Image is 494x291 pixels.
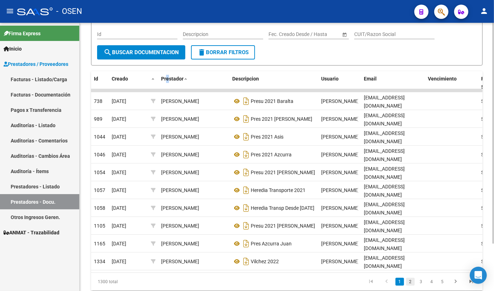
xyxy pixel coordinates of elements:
[321,187,359,193] span: [PERSON_NAME]
[251,241,292,246] span: Pres Azcurra Juan
[251,205,314,211] span: Heredia Transp Desde [DATE]
[91,273,168,291] div: 1300 total
[417,278,425,286] a: 3
[94,223,105,229] span: 1105
[364,219,405,233] span: [EMAIL_ADDRESS][DOMAIN_NAME]
[481,152,485,157] span: Sí
[161,115,199,123] div: [PERSON_NAME]
[161,240,199,248] div: [PERSON_NAME]
[438,278,447,286] a: 5
[112,134,126,140] span: [DATE]
[197,48,206,57] mat-icon: delete
[112,205,126,211] span: [DATE]
[112,152,126,157] span: [DATE]
[112,259,126,264] span: [DATE]
[94,76,98,82] span: Id
[481,134,485,140] span: Sí
[161,76,184,82] span: Prestador
[112,76,128,82] span: Creado
[481,241,485,246] span: Sí
[112,223,126,229] span: [DATE]
[449,278,462,286] a: go to next page
[380,278,393,286] a: go to previous page
[364,278,378,286] a: go to first page
[364,184,405,198] span: [EMAIL_ADDRESS][DOMAIN_NAME]
[91,71,109,95] datatable-header-cell: Id
[4,60,68,68] span: Prestadores / Proveedores
[94,187,105,193] span: 1057
[321,170,359,175] span: [PERSON_NAME]
[251,152,292,157] span: Pres 2021 Azcurra
[241,131,251,142] i: Descargar documento
[321,98,359,104] span: [PERSON_NAME]
[232,76,259,82] span: Descripcion
[94,259,105,264] span: 1334
[94,241,105,246] span: 1165
[241,95,251,107] i: Descargar documento
[364,237,405,251] span: [EMAIL_ADDRESS][DOMAIN_NAME]
[321,134,359,140] span: [PERSON_NAME]
[425,71,478,95] datatable-header-cell: Vencimiento
[341,31,348,38] button: Open calendar
[321,152,359,157] span: [PERSON_NAME]
[112,170,126,175] span: [DATE]
[229,71,318,95] datatable-header-cell: Descripcion
[161,168,199,177] div: [PERSON_NAME]
[406,278,415,286] a: 2
[191,45,255,59] button: Borrar Filtros
[481,259,485,264] span: Sí
[161,258,199,266] div: [PERSON_NAME]
[321,241,359,246] span: [PERSON_NAME]
[361,71,425,95] datatable-header-cell: Email
[241,238,251,249] i: Descargar documento
[94,170,105,175] span: 1054
[321,116,359,122] span: [PERSON_NAME]
[251,116,312,122] span: Pres 2021 [PERSON_NAME]
[94,152,105,157] span: 1046
[197,49,249,56] span: Borrar Filtros
[321,223,359,229] span: [PERSON_NAME]
[481,98,485,104] span: Sí
[161,204,199,212] div: [PERSON_NAME]
[161,151,199,159] div: [PERSON_NAME]
[437,276,448,288] li: page 5
[161,97,199,105] div: [PERSON_NAME]
[481,223,485,229] span: Sí
[251,98,293,104] span: Presu 2021 Baralta
[109,71,148,95] datatable-header-cell: Creado
[364,76,377,82] span: Email
[301,31,335,37] input: Fecha fin
[161,186,199,194] div: [PERSON_NAME]
[364,113,405,126] span: [EMAIL_ADDRESS][DOMAIN_NAME]
[318,71,361,95] datatable-header-cell: Usuario
[251,170,315,175] span: Presu 2021 [PERSON_NAME]
[427,278,436,286] a: 4
[103,49,179,56] span: Buscar Documentacion
[112,241,126,246] span: [DATE]
[251,259,279,264] span: Vilchez 2022
[321,76,339,82] span: Usuario
[97,45,185,59] button: Buscar Documentacion
[4,229,59,237] span: ANMAT - Trazabilidad
[481,116,485,122] span: Sí
[241,220,251,232] i: Descargar documento
[481,205,485,211] span: Sí
[94,116,102,122] span: 989
[6,7,14,15] mat-icon: menu
[112,116,126,122] span: [DATE]
[269,31,294,37] input: Fecha inicio
[405,276,416,288] li: page 2
[321,205,359,211] span: [PERSON_NAME]
[4,30,41,37] span: Firma Express
[480,7,488,15] mat-icon: person
[364,148,405,162] span: [EMAIL_ADDRESS][DOMAIN_NAME]
[94,205,105,211] span: 1058
[395,278,404,286] a: 1
[94,98,102,104] span: 738
[158,71,229,95] datatable-header-cell: Prestador
[241,256,251,267] i: Descargar documento
[364,255,405,269] span: [EMAIL_ADDRESS][DOMAIN_NAME]
[241,202,251,214] i: Descargar documento
[251,187,306,193] span: Heredia Transporte 2021
[470,267,487,284] div: Open Intercom Messenger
